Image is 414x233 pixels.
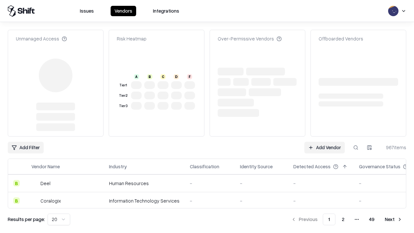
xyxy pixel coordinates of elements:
img: Coralogix [31,197,38,204]
div: Vendor Name [31,163,60,170]
nav: pagination [287,214,406,225]
button: Add Filter [8,142,44,153]
button: 2 [337,214,350,225]
div: B [13,180,20,186]
div: Unmanaged Access [16,35,67,42]
div: Offboarded Vendors [319,35,363,42]
div: D [174,74,179,79]
a: Add Vendor [304,142,345,153]
div: - [240,180,283,187]
div: A [134,74,139,79]
div: Deel [40,180,50,187]
div: - [190,197,230,204]
div: Risk Heatmap [117,35,147,42]
div: Identity Source [240,163,273,170]
button: Vendors [111,6,136,16]
div: Human Resources [109,180,180,187]
div: Governance Status [359,163,400,170]
button: Issues [76,6,98,16]
button: Integrations [149,6,183,16]
div: - [293,197,349,204]
img: Deel [31,180,38,186]
div: Coralogix [40,197,61,204]
div: B [147,74,152,79]
p: Results per page: [8,216,45,223]
button: 1 [323,214,335,225]
div: Information Technology Services [109,197,180,204]
div: Over-Permissive Vendors [218,35,282,42]
button: Next [381,214,406,225]
div: 967 items [380,144,406,151]
div: - [190,180,230,187]
div: B [13,197,20,204]
div: Tier 1 [118,83,128,88]
div: Industry [109,163,127,170]
button: 49 [364,214,380,225]
div: Tier 2 [118,93,128,98]
div: Detected Access [293,163,331,170]
div: C [160,74,166,79]
div: Classification [190,163,219,170]
div: Tier 3 [118,103,128,109]
div: - [240,197,283,204]
div: - [293,180,349,187]
div: F [187,74,192,79]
